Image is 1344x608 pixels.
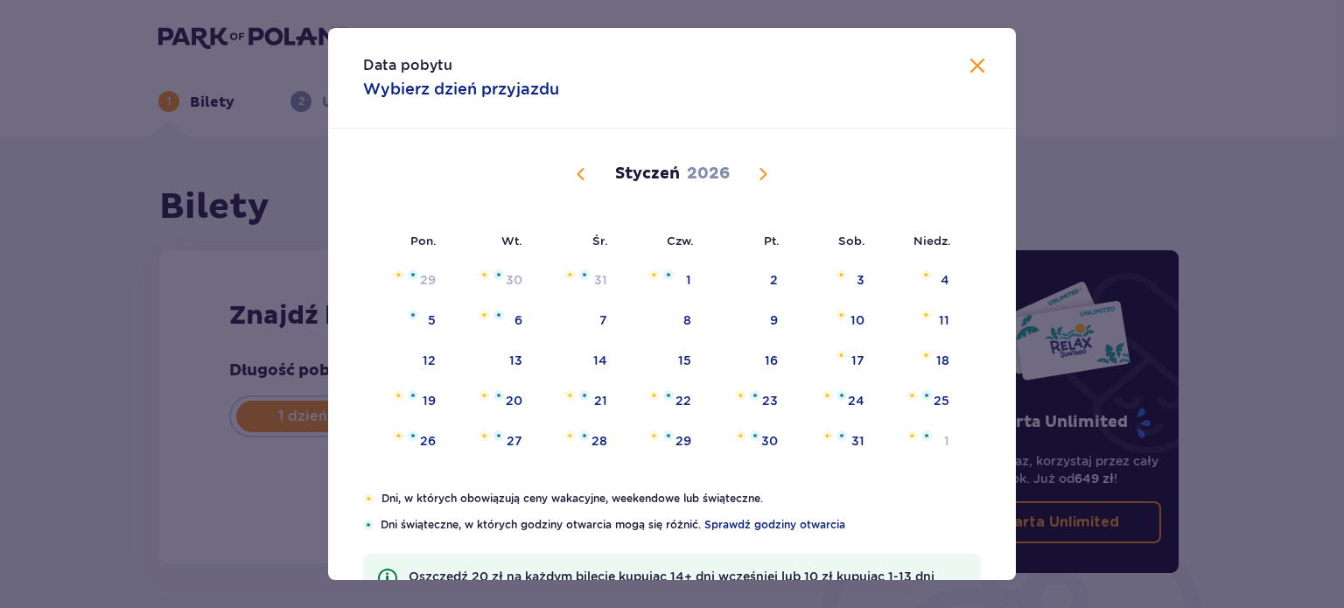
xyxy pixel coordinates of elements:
img: Niebieska gwiazdka [493,310,504,320]
div: 13 [509,352,522,369]
td: niedziela, 1 lutego 2026 [877,423,962,461]
img: Pomarańczowa gwiazdka [564,390,576,401]
img: Pomarańczowa gwiazdka [648,430,660,441]
div: 26 [420,432,436,450]
td: sobota, 17 stycznia 2026 [790,342,877,381]
small: Wt. [501,234,522,248]
img: Pomarańczowa gwiazdka [906,390,918,401]
div: 29 [420,271,436,289]
div: 23 [762,392,778,409]
p: Wybierz dzień przyjazdu [363,79,559,100]
img: Pomarańczowa gwiazdka [479,269,490,280]
td: sobota, 10 stycznia 2026 [790,302,877,340]
div: 30 [761,432,778,450]
img: Niebieska gwiazdka [579,430,590,441]
img: Pomarańczowa gwiazdka [920,310,932,320]
div: 12 [423,352,436,369]
td: niedziela, 18 stycznia 2026 [877,342,962,381]
div: 21 [594,392,607,409]
td: czwartek, 22 stycznia 2026 [619,382,704,421]
p: 2026 [687,164,730,185]
td: środa, 7 stycznia 2026 [535,302,619,340]
p: Oszczędź 20 zł na każdym bilecie kupując 14+ dni wcześniej lub 10 zł kupując 1-13 dni wcześniej! [409,568,967,603]
td: piątek, 16 stycznia 2026 [703,342,790,381]
td: niedziela, 11 stycznia 2026 [877,302,962,340]
td: piątek, 9 stycznia 2026 [703,302,790,340]
img: Pomarańczowa gwiazdka [648,390,660,401]
div: 10 [850,311,864,329]
img: Pomarańczowa gwiazdka [920,269,932,280]
div: 2 [770,271,778,289]
img: Pomarańczowa gwiazdka [648,269,660,280]
td: wtorek, 13 stycznia 2026 [448,342,535,381]
div: 17 [851,352,864,369]
div: 28 [591,432,607,450]
div: 3 [857,271,864,289]
img: Niebieska gwiazdka [921,430,932,441]
div: 22 [675,392,691,409]
div: 9 [770,311,778,329]
img: Pomarańczowa gwiazdka [393,430,404,441]
div: 18 [936,352,949,369]
img: Niebieska gwiazdka [363,520,374,530]
img: Pomarańczowa gwiazdka [393,390,404,401]
img: Pomarańczowa gwiazdka [479,390,490,401]
small: Niedz. [913,234,951,248]
td: poniedziałek, 26 stycznia 2026 [363,423,448,461]
small: Pon. [410,234,437,248]
img: Niebieska gwiazdka [750,390,760,401]
button: Następny miesiąc [752,164,773,185]
button: Poprzedni miesiąc [570,164,591,185]
img: Niebieska gwiazdka [663,269,674,280]
td: sobota, 24 stycznia 2026 [790,382,877,421]
div: 15 [678,352,691,369]
img: Niebieska gwiazdka [579,269,590,280]
td: sobota, 31 stycznia 2026 [790,423,877,461]
img: Niebieska gwiazdka [493,430,504,441]
div: 30 [506,271,522,289]
img: Pomarańczowa gwiazdka [735,390,746,401]
img: Pomarańczowa gwiazdka [836,350,847,360]
td: czwartek, 8 stycznia 2026 [619,302,704,340]
div: 31 [594,271,607,289]
a: Sprawdź godziny otwarcia [704,517,845,533]
img: Pomarańczowa gwiazdka [479,310,490,320]
img: Niebieska gwiazdka [750,430,760,441]
img: Pomarańczowa gwiazdka [822,390,833,401]
img: Pomarańczowa gwiazdka [564,430,576,441]
p: Dni świąteczne, w których godziny otwarcia mogą się różnić. [381,517,981,533]
div: 31 [851,432,864,450]
td: poniedziałek, 29 grudnia 2025 [363,262,448,300]
img: Pomarańczowa gwiazdka [920,350,932,360]
td: sobota, 3 stycznia 2026 [790,262,877,300]
div: 29 [675,432,691,450]
td: wtorek, 27 stycznia 2026 [448,423,535,461]
td: wtorek, 20 stycznia 2026 [448,382,535,421]
img: Pomarańczowa gwiazdka [393,269,404,280]
div: 1 [944,432,949,450]
div: 6 [514,311,522,329]
td: niedziela, 25 stycznia 2026 [877,382,962,421]
div: 11 [939,311,949,329]
img: Niebieska gwiazdka [493,269,504,280]
div: 20 [506,392,522,409]
img: Pomarańczowa gwiazdka [479,430,490,441]
div: 8 [683,311,691,329]
small: Pt. [764,234,780,248]
td: wtorek, 30 grudnia 2025 [448,262,535,300]
td: piątek, 23 stycznia 2026 [703,382,790,421]
td: środa, 28 stycznia 2026 [535,423,619,461]
div: 4 [941,271,949,289]
img: Niebieska gwiazdka [408,310,418,320]
img: Pomarańczowa gwiazdka [363,493,374,504]
img: Pomarańczowa gwiazdka [735,430,746,441]
td: poniedziałek, 5 stycznia 2026 [363,302,448,340]
td: wtorek, 6 stycznia 2026 [448,302,535,340]
div: 5 [428,311,436,329]
img: Pomarańczowa gwiazdka [822,430,833,441]
img: Niebieska gwiazdka [663,430,674,441]
div: 19 [423,392,436,409]
img: Niebieska gwiazdka [493,390,504,401]
td: czwartek, 1 stycznia 2026 [619,262,704,300]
